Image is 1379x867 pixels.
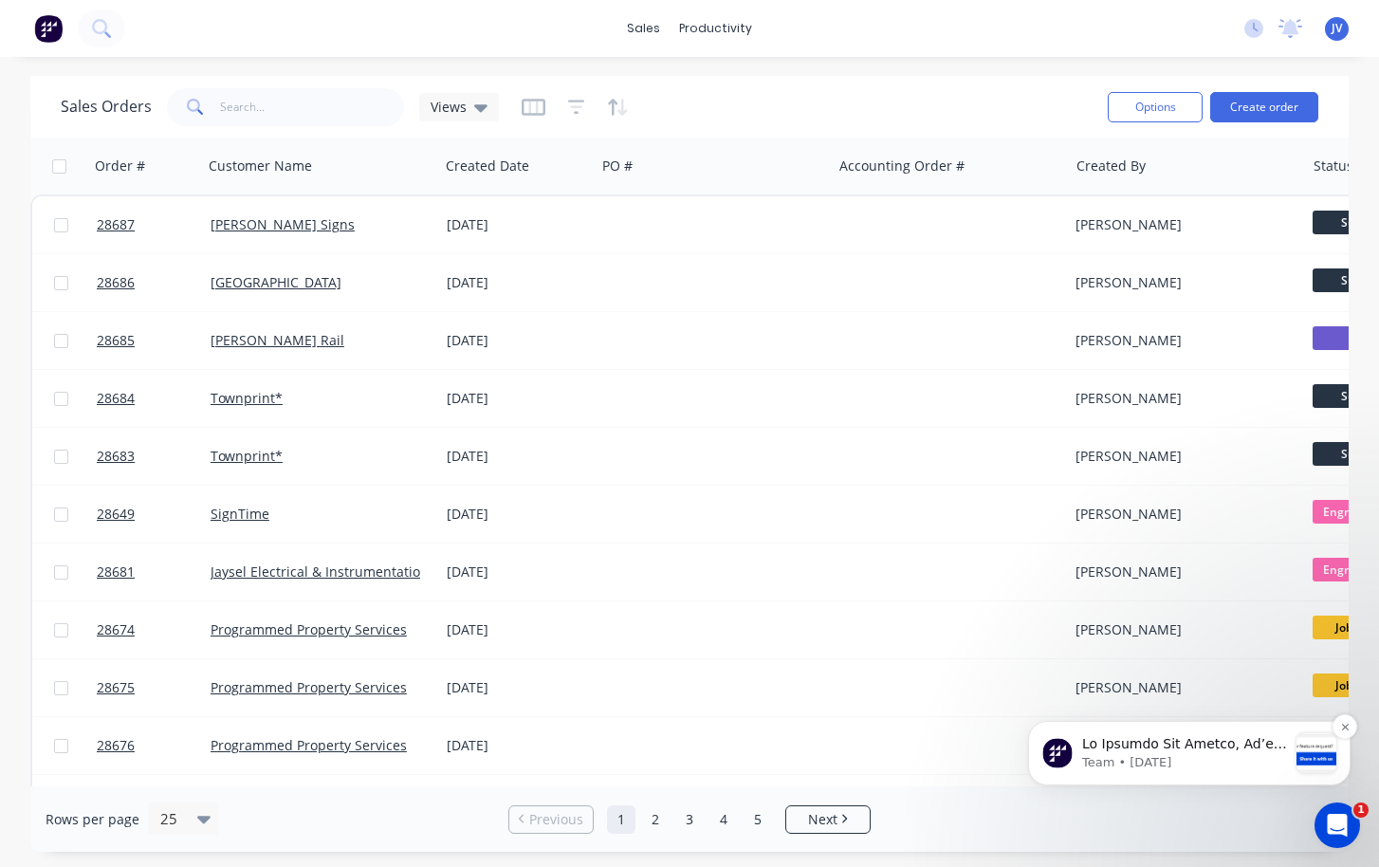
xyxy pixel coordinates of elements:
[97,486,211,543] a: 28649
[97,312,211,369] a: 28685
[97,717,211,774] a: 28676
[447,215,588,234] div: [DATE]
[97,505,135,524] span: 28649
[447,273,588,292] div: [DATE]
[1332,20,1342,37] span: JV
[1076,678,1286,697] div: [PERSON_NAME]
[447,505,588,524] div: [DATE]
[97,196,211,253] a: 28687
[220,88,405,126] input: Search...
[211,447,283,465] a: Townprint*
[211,389,283,407] a: Townprint*
[1076,620,1286,639] div: [PERSON_NAME]
[447,620,588,639] div: [DATE]
[529,810,583,829] span: Previous
[670,14,762,43] div: productivity
[211,505,269,523] a: SignTime
[447,331,588,350] div: [DATE]
[675,805,704,834] a: Page 3
[1314,157,1353,175] div: Status
[211,736,407,754] a: Programmed Property Services
[709,805,738,834] a: Page 4
[97,620,135,639] span: 28674
[97,215,135,234] span: 28687
[1076,447,1286,466] div: [PERSON_NAME]
[744,805,772,834] a: Page 5
[808,810,837,829] span: Next
[333,31,358,56] button: Dismiss notification
[211,563,429,581] a: Jaysel Electrical & Instrumentation
[447,389,588,408] div: [DATE]
[34,14,63,43] img: Factory
[786,810,870,829] a: Next page
[97,254,211,311] a: 28686
[97,389,135,408] span: 28684
[97,447,135,466] span: 28683
[447,447,588,466] div: [DATE]
[97,428,211,485] a: 28683
[602,157,633,175] div: PO #
[447,736,588,755] div: [DATE]
[211,331,344,349] a: [PERSON_NAME] Rail
[46,810,139,829] span: Rows per page
[431,97,467,117] span: Views
[61,98,152,116] h1: Sales Orders
[211,678,407,696] a: Programmed Property Services
[97,775,211,832] a: 28631
[509,810,593,829] a: Previous page
[83,71,287,88] p: Message from Team, sent 1w ago
[97,331,135,350] span: 28685
[1076,331,1286,350] div: [PERSON_NAME]
[1076,389,1286,408] div: [PERSON_NAME]
[1076,273,1286,292] div: [PERSON_NAME]
[97,370,211,427] a: 28684
[95,157,145,175] div: Order #
[501,805,878,834] ul: Pagination
[97,659,211,716] a: 28675
[97,678,135,697] span: 28675
[447,678,588,697] div: [DATE]
[97,273,135,292] span: 28686
[97,736,135,755] span: 28676
[1315,802,1360,848] iframe: Intercom live chat
[1076,157,1146,175] div: Created By
[1000,683,1379,816] iframe: Intercom notifications message
[617,14,670,43] div: sales
[97,601,211,658] a: 28674
[1076,563,1286,581] div: [PERSON_NAME]
[211,620,407,638] a: Programmed Property Services
[641,805,670,834] a: Page 2
[607,805,635,834] a: Page 1 is your current page
[447,563,588,581] div: [DATE]
[97,563,135,581] span: 28681
[1108,92,1203,122] button: Options
[1076,505,1286,524] div: [PERSON_NAME]
[211,273,341,291] a: [GEOGRAPHIC_DATA]
[446,157,529,175] div: Created Date
[209,157,312,175] div: Customer Name
[1353,802,1369,818] span: 1
[1210,92,1318,122] button: Create order
[1076,215,1286,234] div: [PERSON_NAME]
[97,544,211,600] a: 28681
[839,157,965,175] div: Accounting Order #
[211,215,355,233] a: [PERSON_NAME] Signs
